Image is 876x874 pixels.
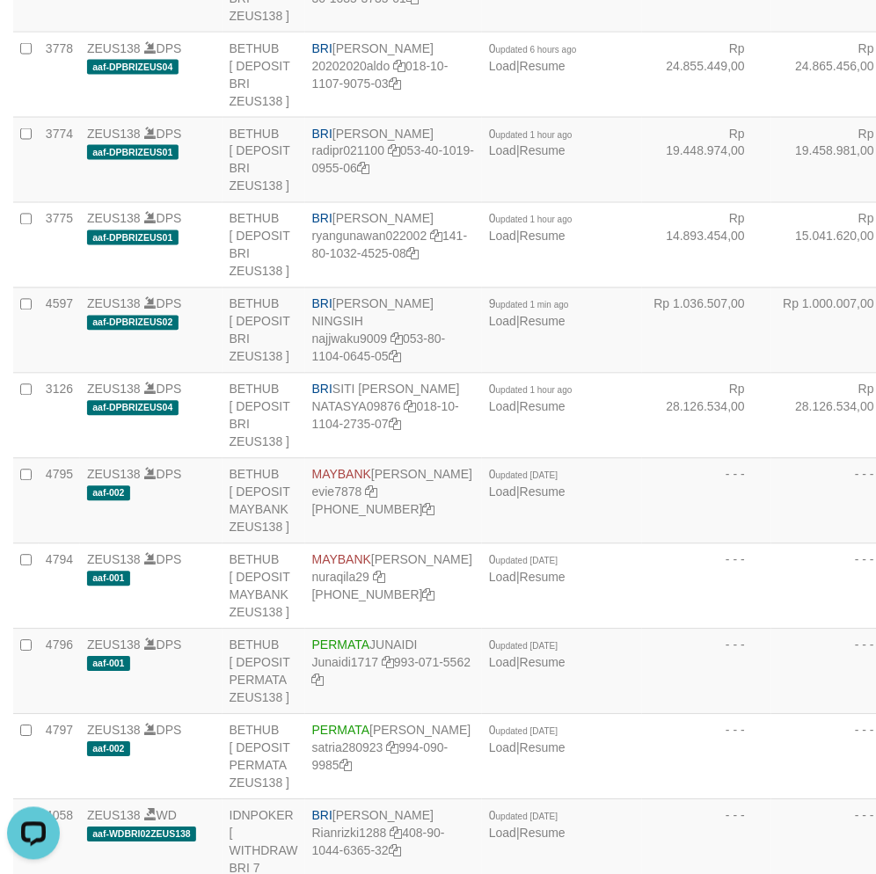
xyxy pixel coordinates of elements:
[489,229,516,244] a: Load
[87,230,179,245] span: aaf-DPBRIZEUS01
[489,638,558,652] span: 0
[489,656,516,670] a: Load
[489,571,516,585] a: Load
[223,458,305,543] td: BETHUB [ DEPOSIT MAYBANK ZEUS138 ]
[520,315,566,329] a: Resume
[87,724,141,738] a: ZEUS138
[520,59,566,73] a: Resume
[520,741,566,755] a: Resume
[642,117,771,202] td: Rp 19.448.974,00
[312,144,385,158] a: radipr021100
[489,809,558,823] span: 0
[406,247,419,261] a: Copy 141801032452508 to clipboard
[305,629,482,714] td: JUNAIDI 993-071-5562
[489,400,516,414] a: Load
[489,724,566,755] span: |
[642,202,771,288] td: Rp 14.893.454,00
[489,41,577,55] span: 0
[87,60,179,75] span: aaf-DPBRIZEUS04
[489,297,569,329] span: |
[489,724,558,738] span: 0
[642,543,771,629] td: - - -
[520,485,566,499] a: Resume
[312,468,371,482] span: MAYBANK
[496,215,573,225] span: updated 1 hour ago
[223,288,305,373] td: BETHUB [ DEPOSIT BRI ZEUS138 ]
[365,485,377,499] a: Copy evie7878 to clipboard
[423,588,435,602] a: Copy 8743968600 to clipboard
[489,485,516,499] a: Load
[39,714,80,799] td: 4797
[223,32,305,117] td: BETHUB [ DEPOSIT BRI ZEUS138 ]
[489,297,569,311] span: 9
[642,714,771,799] td: - - -
[87,468,141,482] a: ZEUS138
[87,401,179,416] span: aaf-DPBRIZEUS04
[312,332,388,346] a: najjwaku9009
[520,400,566,414] a: Resume
[87,316,179,331] span: aaf-DPBRIZEUS02
[489,741,516,755] a: Load
[80,543,223,629] td: DPS
[87,486,130,501] span: aaf-002
[489,553,558,567] span: 0
[87,553,141,567] a: ZEUS138
[39,32,80,117] td: 3778
[642,288,771,373] td: Rp 1.036.507,00
[305,32,482,117] td: [PERSON_NAME] 018-10-1107-9075-03
[39,288,80,373] td: 4597
[520,229,566,244] a: Resume
[389,76,401,91] a: Copy 018101107907503 to clipboard
[520,571,566,585] a: Resume
[39,202,80,288] td: 3775
[80,32,223,117] td: DPS
[390,827,402,841] a: Copy Rianrizki1288 to clipboard
[496,812,558,822] span: updated [DATE]
[389,350,401,364] a: Copy 053801104064505 to clipboard
[496,130,573,140] span: updated 1 hour ago
[223,202,305,288] td: BETHUB [ DEPOSIT BRI ZEUS138 ]
[387,741,399,755] a: Copy satria280923 to clipboard
[312,724,370,738] span: PERMATA
[423,503,435,517] a: Copy 8004940100 to clipboard
[489,212,573,244] span: |
[312,674,325,688] a: Copy 9930715562 to clipboard
[391,332,403,346] a: Copy najjwaku9009 to clipboard
[312,127,332,141] span: BRI
[496,727,558,737] span: updated [DATE]
[496,471,558,481] span: updated [DATE]
[312,59,391,73] a: 20202020aldo
[312,212,332,226] span: BRI
[642,629,771,714] td: - - -
[312,297,332,311] span: BRI
[489,59,516,73] a: Load
[489,809,566,841] span: |
[520,144,566,158] a: Resume
[312,485,362,499] a: evie7878
[489,382,573,414] span: |
[489,127,573,158] span: |
[312,809,332,823] span: BRI
[305,714,482,799] td: [PERSON_NAME] 994-090-9985
[642,32,771,117] td: Rp 24.855.449,00
[489,41,577,73] span: |
[489,827,516,841] a: Load
[357,162,369,176] a: Copy 053401019095506 to clipboard
[312,571,369,585] a: nuraqila29
[80,117,223,202] td: DPS
[87,827,196,842] span: aaf-WDBRI02ZEUS138
[489,144,516,158] a: Load
[39,458,80,543] td: 4795
[87,212,141,226] a: ZEUS138
[373,571,385,585] a: Copy nuraqila29 to clipboard
[80,202,223,288] td: DPS
[223,629,305,714] td: BETHUB [ DEPOSIT PERMATA ZEUS138 ]
[489,127,573,141] span: 0
[496,642,558,652] span: updated [DATE]
[87,742,130,757] span: aaf-002
[223,714,305,799] td: BETHUB [ DEPOSIT PERMATA ZEUS138 ]
[87,809,141,823] a: ZEUS138
[496,386,573,396] span: updated 1 hour ago
[39,543,80,629] td: 4794
[80,458,223,543] td: DPS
